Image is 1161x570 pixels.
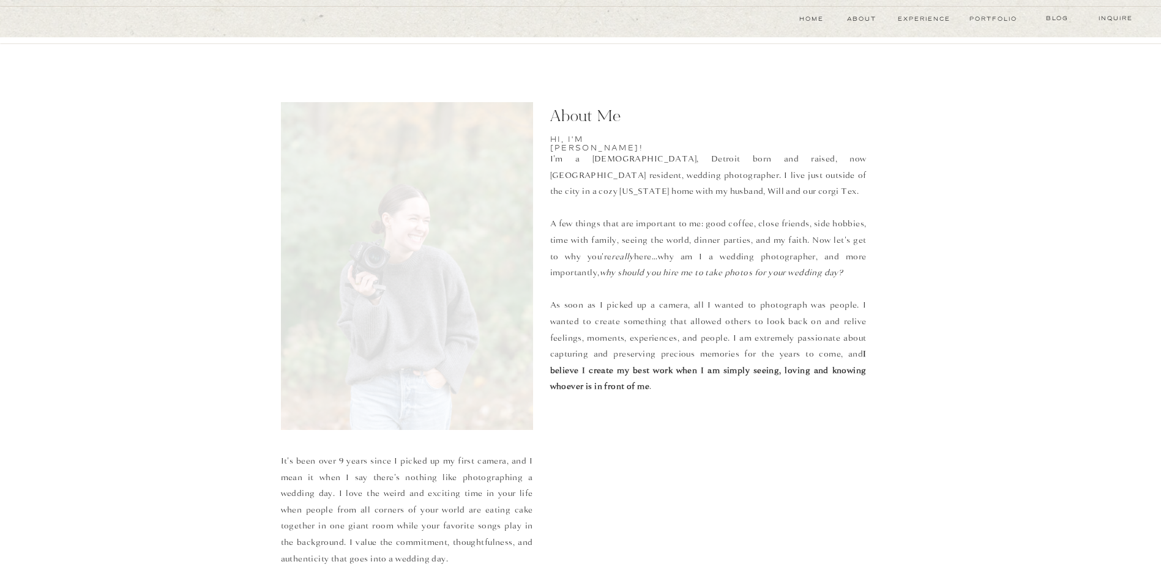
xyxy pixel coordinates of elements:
a: Portfolio [969,14,1015,24]
p: About Me [550,106,632,127]
a: experience [896,14,952,24]
h2: Hi, I'm [PERSON_NAME]! [550,135,632,143]
b: I believe I create my best work when I am simply seeing, loving and knowing whoever is in front o... [550,349,867,391]
p: I'm a [DEMOGRAPHIC_DATA], Detroit born and raised, now [GEOGRAPHIC_DATA] resident, wedding photog... [550,151,867,421]
a: Inquire [1094,13,1137,23]
a: blog [1033,13,1081,23]
i: really [611,251,634,262]
a: About [847,14,874,24]
i: why should you hire me to take photos for your wedding day? [600,267,843,278]
a: Home [797,14,825,24]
